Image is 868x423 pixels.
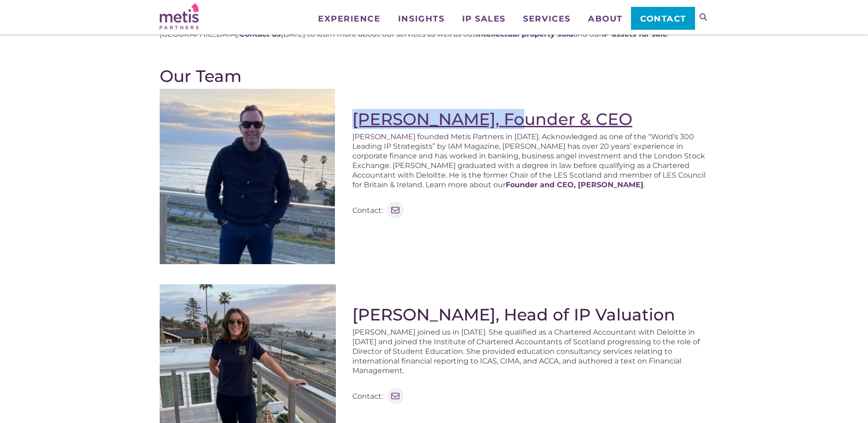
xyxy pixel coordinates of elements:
[160,3,199,29] img: Metis Partners
[631,7,695,30] a: Contact
[352,109,632,129] a: [PERSON_NAME], Founder & CEO
[352,305,709,324] h2: [PERSON_NAME], Head of IP Valuation
[352,132,709,190] p: [PERSON_NAME] founded Metis Partners in [DATE]. Acknowledged as one of the “World’s 300 Leading I...
[352,206,383,215] p: Contact:
[318,15,380,23] span: Experience
[506,180,643,189] a: Founder and CEO, [PERSON_NAME]
[352,391,383,401] p: Contact:
[523,15,570,23] span: Services
[352,327,709,375] p: [PERSON_NAME] joined us in [DATE]. She qualified as a Chartered Accountant with Deloitte in [DATE...
[588,15,623,23] span: About
[160,66,709,86] h2: Our Team
[462,15,506,23] span: IP Sales
[640,15,686,23] span: Contact
[398,15,444,23] span: Insights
